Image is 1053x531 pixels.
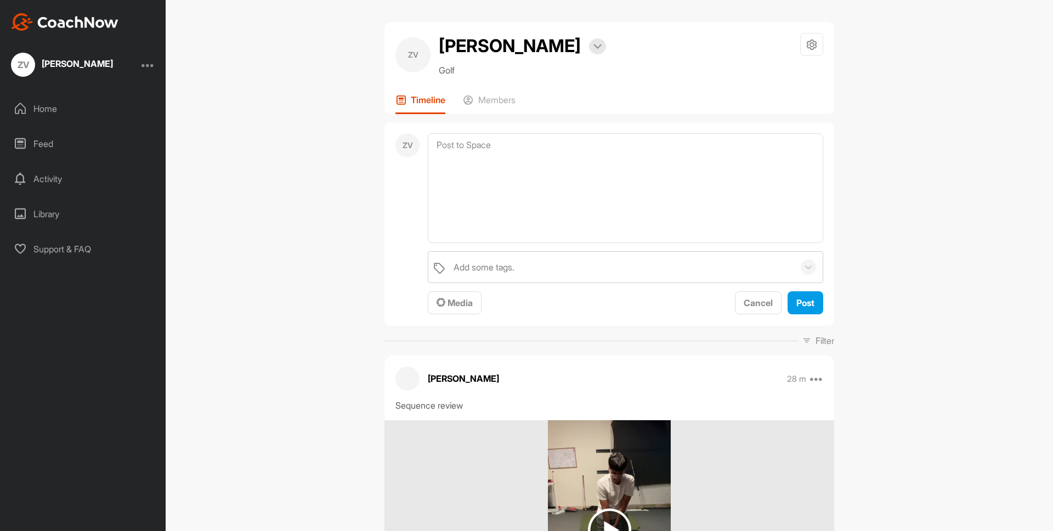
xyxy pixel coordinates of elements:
[787,374,806,385] p: 28 m
[411,94,445,105] p: Timeline
[439,64,606,77] p: Golf
[428,372,499,385] p: [PERSON_NAME]
[735,291,782,315] button: Cancel
[395,37,431,72] div: ZV
[6,95,161,122] div: Home
[439,33,581,59] h2: [PERSON_NAME]
[1016,494,1042,520] iframe: Intercom live chat
[42,59,113,68] div: [PERSON_NAME]
[593,44,602,49] img: arrow-down
[454,261,514,274] div: Add some tags.
[6,200,161,228] div: Library
[816,334,834,347] p: Filter
[796,297,814,308] span: Post
[478,94,516,105] p: Members
[428,291,482,315] button: Media
[437,297,473,308] span: Media
[6,165,161,193] div: Activity
[11,53,35,77] div: ZV
[6,235,161,263] div: Support & FAQ
[744,297,773,308] span: Cancel
[395,133,420,157] div: ZV
[11,13,118,31] img: CoachNow
[6,130,161,157] div: Feed
[395,399,823,412] div: Sequence review
[788,291,823,315] button: Post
